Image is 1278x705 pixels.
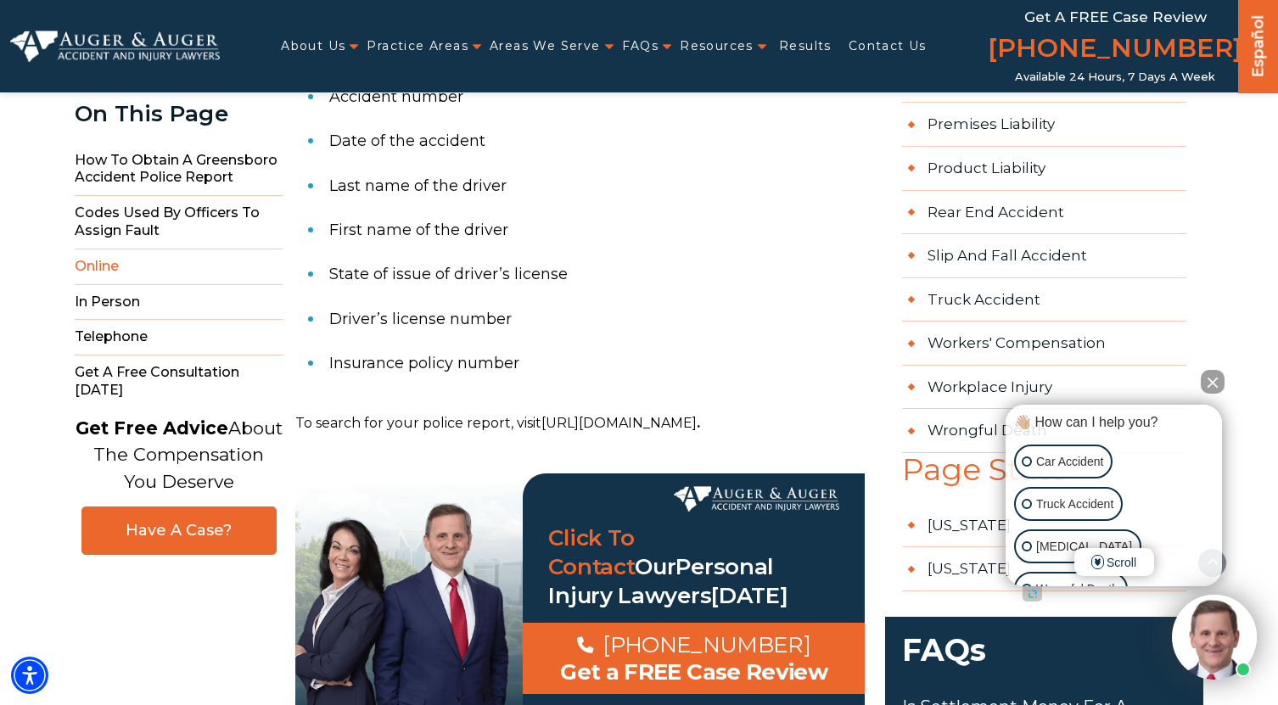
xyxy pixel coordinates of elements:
[902,547,1186,591] a: [US_STATE]
[849,29,927,64] a: Contact Us
[76,415,283,495] p: About The Compensation You Deserve
[902,504,1186,548] a: [US_STATE]
[11,657,48,694] div: Accessibility Menu
[75,355,283,408] span: Get a Free Consultation [DATE]
[75,320,283,355] span: Telephone
[329,221,508,239] span: First name of the driver
[295,411,865,436] p: [URL][DOMAIN_NAME]
[75,102,283,126] div: On This Page
[1015,70,1215,84] span: Available 24 Hours, 7 Days a Week
[1036,451,1103,473] p: Car Accident
[902,322,1186,366] a: Workers' Compensation
[99,521,259,540] span: Have A Case?
[76,417,228,439] strong: Get Free Advice
[367,29,468,64] a: Practice Areas
[523,524,865,610] h3: Our [DATE]
[902,366,1186,410] a: Workplace Injury
[885,453,1203,504] span: Page State
[81,506,277,555] a: Have A Case?
[902,147,1186,191] a: Product Liability
[902,278,1186,322] a: Truck Accident
[295,415,541,431] span: To search for your police report, visit
[902,234,1186,278] a: Slip And Fall Accident
[490,29,601,64] a: Areas We Serve
[1036,579,1118,600] p: Wrongful Death
[577,631,810,658] a: [PHONE_NUMBER]
[988,30,1242,70] a: [PHONE_NUMBER]
[329,354,519,372] span: Insurance policy number
[75,249,283,285] span: Online
[1172,595,1257,680] img: Intaker widget Avatar
[902,103,1186,147] a: Premises Liability
[75,196,283,249] span: Codes Used By Officers to Assign Fault
[779,29,832,64] a: Results
[1201,370,1225,394] button: Close Intaker Chat Widget
[622,29,659,64] a: FAQs
[885,617,1203,697] span: FAQs
[329,131,485,150] span: Date of the accident
[1074,548,1154,576] span: Scroll
[75,143,283,197] span: How to Obtain a Greensboro Accident Police Report
[1010,413,1218,432] div: 👋🏼 How can I help you?
[329,176,507,195] span: Last name of the driver
[1036,494,1113,515] p: Truck Accident
[560,658,827,685] span: Get a FREE Case Review
[281,29,345,64] a: About Us
[10,31,220,63] img: Auger & Auger Accident and Injury Lawyers Logo
[697,415,700,431] b: .
[329,87,463,106] span: Accident number
[329,310,512,328] span: Driver’s license number
[1036,536,1132,557] p: [MEDICAL_DATA]
[680,29,754,64] a: Resources
[548,553,773,609] span: Personal Injury Lawyers
[548,524,635,580] a: Click To Contact
[75,285,283,321] span: In Person
[1024,8,1207,25] span: Get a FREE Case Review
[329,265,568,283] span: State of issue of driver’s license
[902,191,1186,235] a: Rear End Accident
[902,409,1186,453] a: Wrongful Death
[1023,586,1042,601] a: Open intaker chat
